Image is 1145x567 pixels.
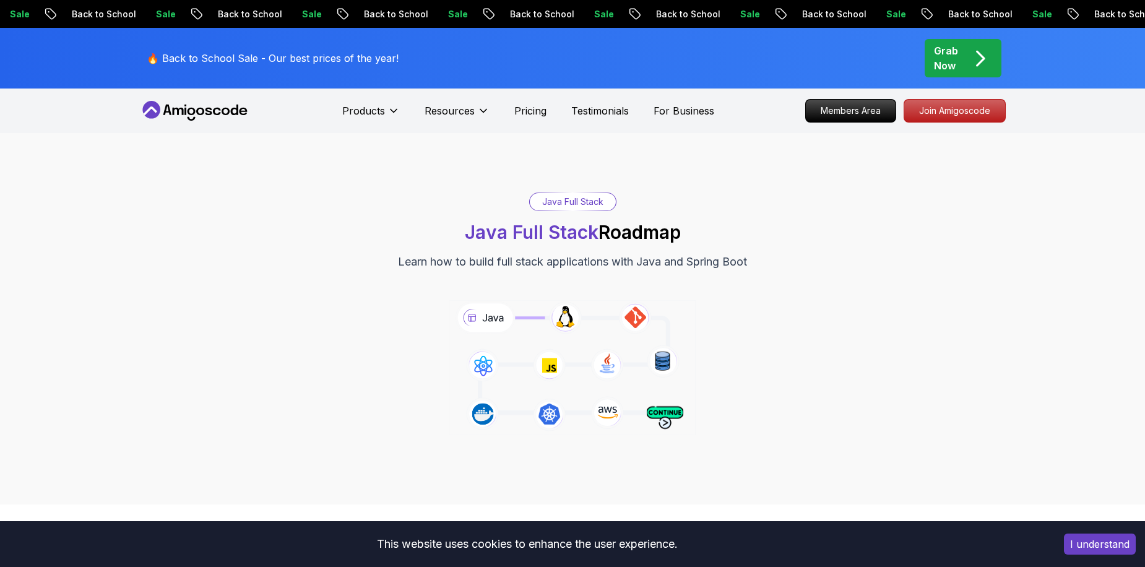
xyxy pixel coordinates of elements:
p: Sale [132,8,172,20]
p: Grab Now [934,43,958,73]
a: Testimonials [571,103,629,118]
p: Products [342,103,385,118]
p: Sale [279,8,318,20]
div: This website uses cookies to enhance the user experience. [9,530,1045,558]
p: Back to School [925,8,1009,20]
p: Back to School [633,8,717,20]
p: Back to School [194,8,279,20]
p: Back to School [48,8,132,20]
p: Back to School [486,8,571,20]
h1: Roadmap [465,221,681,243]
p: Back to School [340,8,425,20]
a: Pricing [514,103,547,118]
p: Sale [571,8,610,20]
p: Back to School [779,8,863,20]
p: Resources [425,103,475,118]
p: Sale [717,8,756,20]
p: Join Amigoscode [904,100,1005,122]
span: Java Full Stack [465,221,598,243]
a: Join Amigoscode [904,99,1006,123]
p: Sale [425,8,464,20]
p: 🔥 Back to School Sale - Our best prices of the year! [147,51,399,66]
button: Accept cookies [1064,534,1136,555]
p: Members Area [806,100,896,122]
a: Members Area [805,99,896,123]
button: Resources [425,103,490,128]
a: For Business [654,103,714,118]
button: Products [342,103,400,128]
p: Learn how to build full stack applications with Java and Spring Boot [398,253,747,271]
p: Sale [863,8,902,20]
p: Sale [1009,8,1048,20]
div: Java Full Stack [530,193,616,210]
